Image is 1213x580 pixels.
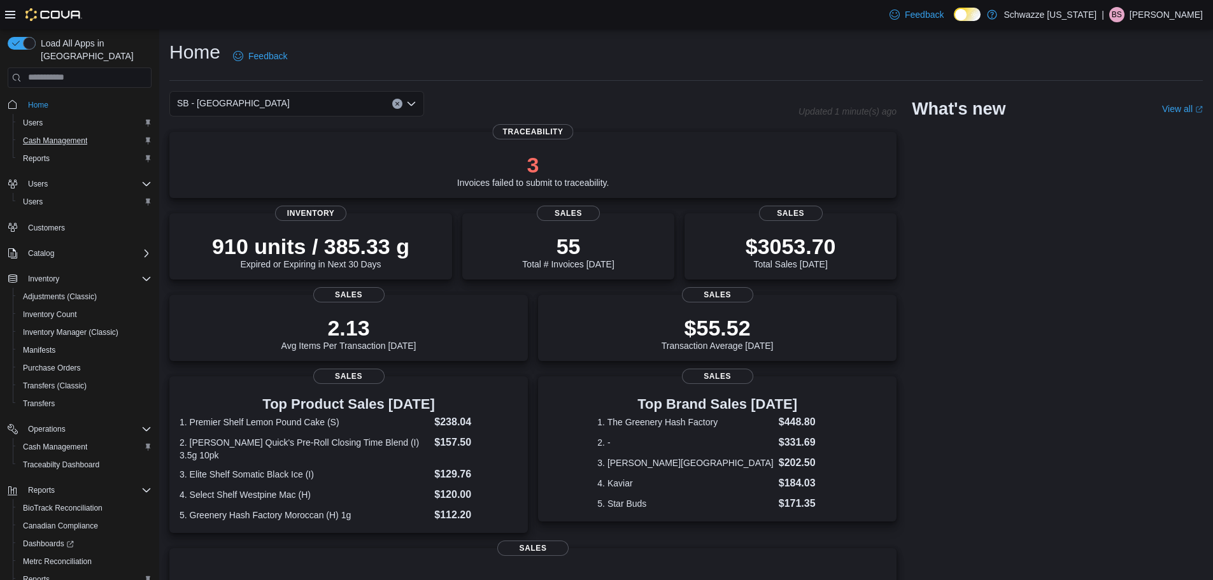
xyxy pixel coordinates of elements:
p: Schwazze [US_STATE] [1004,7,1096,22]
div: Avg Items Per Transaction [DATE] [281,315,416,351]
span: Inventory Manager (Classic) [18,325,152,340]
dt: 3. [PERSON_NAME][GEOGRAPHIC_DATA] [597,456,773,469]
span: Home [28,100,48,110]
a: Customers [23,220,70,236]
span: Canadian Compliance [23,521,98,531]
span: Users [18,115,152,131]
span: Cash Management [23,442,87,452]
div: Total Sales [DATE] [746,234,836,269]
span: Catalog [28,248,54,258]
div: Invoices failed to submit to traceability. [457,152,609,188]
a: Manifests [18,343,60,358]
span: Inventory [28,274,59,284]
button: Traceabilty Dashboard [13,456,157,474]
span: Sales [682,369,753,384]
dt: 2. [PERSON_NAME] Quick's Pre-Roll Closing Time Blend (I) 3.5g 10pk [180,436,429,462]
button: Adjustments (Classic) [13,288,157,306]
dd: $238.04 [434,414,518,430]
dd: $112.20 [434,507,518,523]
dt: 5. Star Buds [597,497,773,510]
a: Dashboards [18,536,79,551]
span: Traceabilty Dashboard [23,460,99,470]
span: Catalog [23,246,152,261]
dt: 4. Kaviar [597,477,773,490]
a: Traceabilty Dashboard [18,457,104,472]
span: Metrc Reconciliation [23,556,92,567]
a: Transfers [18,396,60,411]
input: Dark Mode [954,8,981,21]
span: Cash Management [18,133,152,148]
span: Transfers [18,396,152,411]
h3: Top Product Sales [DATE] [180,397,518,412]
span: Operations [28,424,66,434]
h3: Top Brand Sales [DATE] [597,397,837,412]
span: Sales [497,541,569,556]
span: Reports [18,151,152,166]
a: Reports [18,151,55,166]
dt: 5. Greenery Hash Factory Moroccan (H) 1g [180,509,429,521]
span: BioTrack Reconciliation [18,500,152,516]
span: Adjustments (Classic) [18,289,152,304]
a: Home [23,97,53,113]
p: 2.13 [281,315,416,341]
span: Feedback [905,8,944,21]
p: [PERSON_NAME] [1130,7,1203,22]
a: Feedback [228,43,292,69]
dd: $171.35 [779,496,837,511]
span: Transfers (Classic) [18,378,152,393]
span: Users [23,118,43,128]
span: Reports [23,153,50,164]
button: Clear input [392,99,402,109]
button: Purchase Orders [13,359,157,377]
span: Adjustments (Classic) [23,292,97,302]
span: Inventory Count [18,307,152,322]
button: Customers [3,218,157,237]
button: Manifests [13,341,157,359]
button: Inventory [23,271,64,286]
span: Users [23,197,43,207]
span: BioTrack Reconciliation [23,503,103,513]
img: Cova [25,8,82,21]
span: Manifests [18,343,152,358]
button: Open list of options [406,99,416,109]
dt: 3. Elite Shelf Somatic Black Ice (I) [180,468,429,481]
span: Purchase Orders [23,363,81,373]
button: Cash Management [13,132,157,150]
span: Dashboards [18,536,152,551]
dd: $448.80 [779,414,837,430]
span: Sales [537,206,600,221]
span: Home [23,97,152,113]
dt: 1. The Greenery Hash Factory [597,416,773,428]
button: Operations [23,421,71,437]
dt: 2. - [597,436,773,449]
span: Transfers (Classic) [23,381,87,391]
a: Inventory Manager (Classic) [18,325,124,340]
h2: What's new [912,99,1005,119]
button: BioTrack Reconciliation [13,499,157,517]
button: Inventory [3,270,157,288]
span: Sales [759,206,823,221]
button: Operations [3,420,157,438]
span: Sales [313,369,385,384]
span: Customers [28,223,65,233]
a: Users [18,194,48,209]
span: Dark Mode [954,21,954,22]
span: Sales [682,287,753,302]
button: Metrc Reconciliation [13,553,157,570]
span: Load All Apps in [GEOGRAPHIC_DATA] [36,37,152,62]
span: Traceabilty Dashboard [18,457,152,472]
button: Users [13,193,157,211]
button: Cash Management [13,438,157,456]
span: Operations [23,421,152,437]
span: BS [1112,7,1122,22]
span: Sales [313,287,385,302]
a: Cash Management [18,133,92,148]
a: Inventory Count [18,307,82,322]
p: 55 [522,234,614,259]
div: Transaction Average [DATE] [662,315,774,351]
p: | [1102,7,1104,22]
span: Cash Management [23,136,87,146]
button: Canadian Compliance [13,517,157,535]
a: Canadian Compliance [18,518,103,534]
span: Inventory [23,271,152,286]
